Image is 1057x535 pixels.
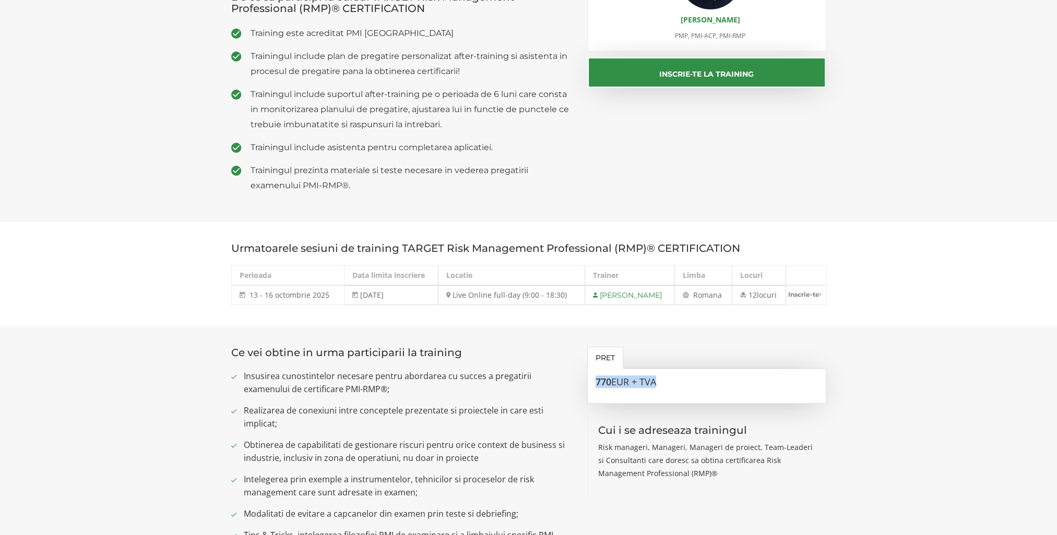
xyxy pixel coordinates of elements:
[251,87,572,132] span: Trainingul include suportul after-training pe o perioada de 6 luni care consta in monitorizarea p...
[244,404,572,430] span: Realizarea de conexiuni intre conceptele prezentate si proiectele in care esti implicat;
[702,290,722,300] span: mana
[438,266,585,286] th: Locatie
[675,31,745,40] span: PMP, PMI-ACP, PMI-RMP
[611,375,656,388] span: EUR + TVA
[757,290,777,300] span: locuri
[438,285,585,305] td: Live Online full-day (9:00 - 18:30)
[344,285,438,305] td: [DATE]
[585,285,675,305] td: [PERSON_NAME]
[244,370,572,396] span: Insusirea cunostintelor necesare pentru abordarea cu succes a pregatirii examenului de certificar...
[231,242,826,254] h3: Urmatoarele sesiuni de training TARGET Risk Management Professional (RMP)® CERTIFICATION
[244,507,572,520] span: Modalitati de evitare a capcanelor din examen prin teste si debriefing;
[251,140,572,155] span: Trainingul include asistenta pentru completarea aplicatiei.
[786,286,825,303] a: Inscrie-te
[251,26,572,41] span: Training este acreditat PMI [GEOGRAPHIC_DATA]
[587,347,623,369] a: Pret
[732,266,786,286] th: Locuri
[244,473,572,499] span: Intelegerea prin exemple a instrumentelor, tehnicilor si proceselor de risk management care sunt ...
[231,347,572,358] h3: Ce vei obtine in urma participarii la training
[344,266,438,286] th: Data limita inscriere
[598,424,816,436] h3: Cui i se adreseaza trainingul
[231,266,344,286] th: Perioada
[251,163,572,193] span: Trainingul prezinta materiale si teste necesare in vederea pregatirii examenului PMI-RMP®.
[251,48,572,79] span: Trainingul include plan de pregatire personalizat after-training si asistenta in procesul de preg...
[585,266,675,286] th: Trainer
[675,266,732,286] th: Limba
[244,439,572,465] span: Obtinerea de capabilitati de gestionare riscuri pentru orice context de business si industrie, in...
[587,57,826,88] button: Inscrie-te la training
[598,441,816,480] p: Risk manageri, Manageri, Manageri de proiect, Team-Leaderi si Consultanti care doresc sa obtina c...
[732,285,786,305] td: 12
[681,15,740,25] a: [PERSON_NAME]
[693,290,702,300] span: Ro
[596,377,818,387] h3: 770
[250,290,329,300] span: 13 - 16 octombrie 2025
